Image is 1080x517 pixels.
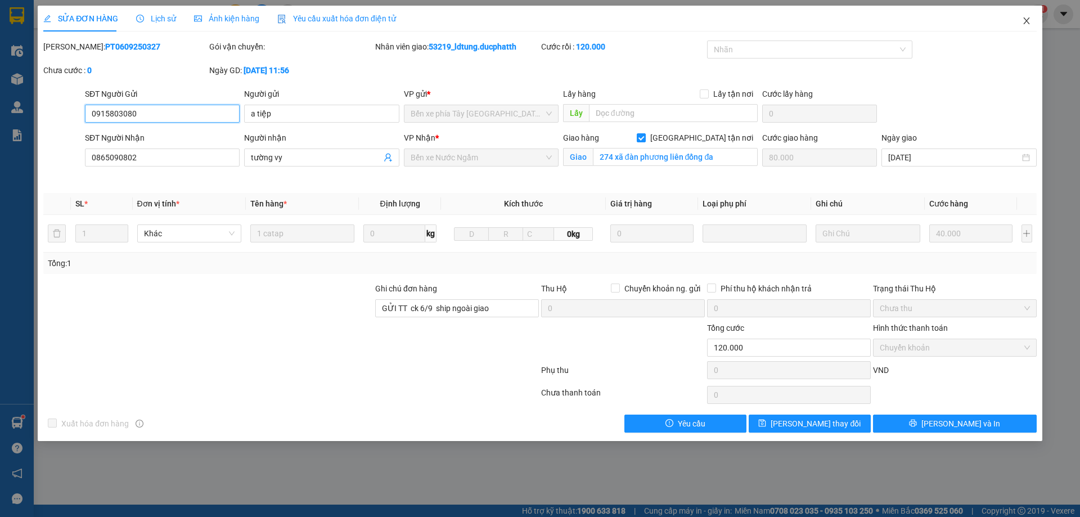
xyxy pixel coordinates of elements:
input: Cước lấy hàng [762,105,877,123]
span: picture [194,15,202,23]
span: Yêu cầu [678,417,705,430]
b: 53219_ldtung.ducphatth [429,42,516,51]
label: Ngày giao [881,133,917,142]
button: Close [1011,6,1042,37]
span: Kích thước [504,199,543,208]
div: SĐT Người Nhận [85,132,240,144]
span: Tổng cước [707,323,744,332]
span: SỬA ĐƠN HÀNG [43,14,118,23]
span: Đơn vị tính [137,199,179,208]
span: Yêu cầu xuất hóa đơn điện tử [277,14,396,23]
span: [PERSON_NAME] và In [921,417,1000,430]
span: Lấy [563,104,589,122]
div: Trạng thái Thu Hộ [873,282,1037,295]
span: info-circle [136,420,143,428]
b: [DATE] 11:56 [244,66,289,75]
span: user-add [384,153,393,162]
span: Lịch sử [136,14,176,23]
span: Giao [563,148,593,166]
input: Ghi Chú [816,224,920,242]
span: Bến xe Nước Ngầm [411,149,552,166]
span: VND [873,366,889,375]
span: printer [909,419,917,428]
span: Xuất hóa đơn hàng [57,417,133,430]
div: VP gửi [404,88,559,100]
div: Cước rồi : [541,41,705,53]
div: [PERSON_NAME]: [43,41,207,53]
span: Lấy tận nơi [709,88,758,100]
span: Giao hàng [563,133,599,142]
button: plus [1021,224,1032,242]
div: Người gửi [244,88,399,100]
input: C [523,227,554,241]
span: Chưa thu [880,300,1030,317]
b: 120.000 [576,42,605,51]
button: exclamation-circleYêu cầu [624,415,746,433]
label: Hình thức thanh toán [873,323,948,332]
div: Tổng: 1 [48,257,417,269]
button: save[PERSON_NAME] thay đổi [749,415,871,433]
span: Chuyển khoản ng. gửi [620,282,705,295]
span: Phí thu hộ khách nhận trả [716,282,816,295]
div: Chưa cước : [43,64,207,77]
div: Chưa thanh toán [540,386,706,406]
button: printer[PERSON_NAME] và In [873,415,1037,433]
label: Cước giao hàng [762,133,818,142]
input: Ghi chú đơn hàng [375,299,539,317]
input: D [454,227,489,241]
input: Ngày giao [888,151,1019,164]
b: 0 [87,66,92,75]
span: Thu Hộ [541,284,567,293]
input: Giao tận nơi [593,148,758,166]
span: save [758,419,766,428]
span: exclamation-circle [665,419,673,428]
span: Tên hàng [250,199,287,208]
span: [GEOGRAPHIC_DATA] tận nơi [646,132,758,144]
input: 0 [929,224,1013,242]
input: VD: Bàn, Ghế [250,224,354,242]
input: R [488,227,523,241]
span: Cước hàng [929,199,968,208]
span: close [1022,16,1031,25]
span: Chuyển khoản [880,339,1030,356]
span: kg [425,224,436,242]
span: 0kg [554,227,592,241]
div: Nhân viên giao: [375,41,539,53]
div: Phụ thu [540,364,706,384]
input: Cước giao hàng [762,149,877,167]
div: Gói vận chuyển: [209,41,373,53]
b: PT0609250327 [105,42,160,51]
label: Ghi chú đơn hàng [375,284,437,293]
div: SĐT Người Gửi [85,88,240,100]
span: Định lượng [380,199,420,208]
span: clock-circle [136,15,144,23]
img: icon [277,15,286,24]
span: SL [75,199,84,208]
div: Ngày GD: [209,64,373,77]
input: Dọc đường [589,104,758,122]
span: [PERSON_NAME] thay đổi [771,417,861,430]
span: Bến xe phía Tây Thanh Hóa [411,105,552,122]
span: VP Nhận [404,133,435,142]
label: Cước lấy hàng [762,89,813,98]
th: Loại phụ phí [698,193,811,215]
div: Người nhận [244,132,399,144]
span: Lấy hàng [563,89,596,98]
span: Giá trị hàng [610,199,652,208]
button: delete [48,224,66,242]
span: Khác [144,225,235,242]
input: 0 [610,224,694,242]
span: edit [43,15,51,23]
th: Ghi chú [811,193,924,215]
span: Ảnh kiện hàng [194,14,259,23]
